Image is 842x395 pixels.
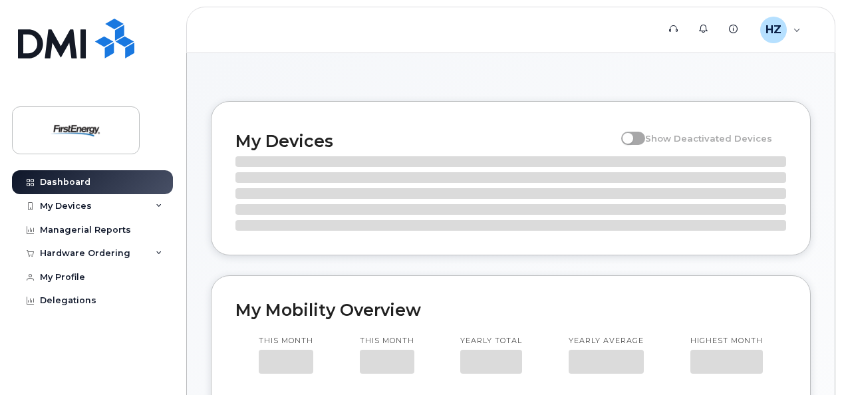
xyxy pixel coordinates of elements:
input: Show Deactivated Devices [621,126,632,136]
span: Show Deactivated Devices [645,133,772,144]
p: This month [259,336,313,346]
p: Yearly average [569,336,644,346]
h2: My Mobility Overview [235,300,786,320]
p: Highest month [690,336,763,346]
h2: My Devices [235,131,615,151]
p: This month [360,336,414,346]
p: Yearly total [460,336,522,346]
